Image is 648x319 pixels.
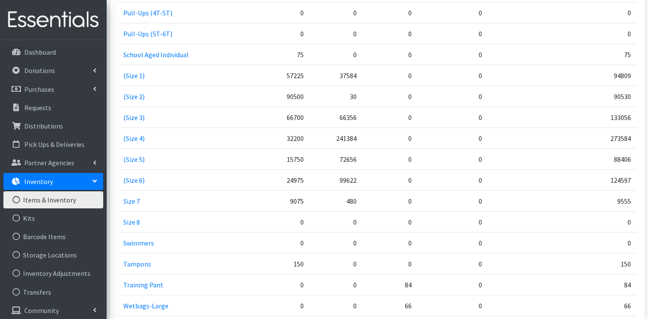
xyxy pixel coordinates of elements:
[24,306,59,315] p: Community
[362,86,417,107] td: 0
[244,149,309,170] td: 15750
[309,149,362,170] td: 72656
[417,65,488,86] td: 0
[244,107,309,128] td: 66700
[124,134,145,143] a: (Size 4)
[309,44,362,65] td: 0
[578,2,636,23] td: 0
[244,190,309,211] td: 9075
[578,295,636,316] td: 66
[244,2,309,23] td: 0
[244,44,309,65] td: 75
[362,107,417,128] td: 0
[417,295,488,316] td: 0
[578,44,636,65] td: 75
[24,66,55,75] p: Donations
[244,128,309,149] td: 32200
[309,295,362,316] td: 0
[244,295,309,316] td: 0
[3,6,103,34] img: HumanEssentials
[244,253,309,274] td: 150
[417,232,488,253] td: 0
[24,48,56,56] p: Dashboard
[309,86,362,107] td: 30
[309,190,362,211] td: 480
[3,44,103,61] a: Dashboard
[362,232,417,253] td: 0
[417,253,488,274] td: 0
[3,62,103,79] a: Donations
[578,149,636,170] td: 88406
[3,99,103,116] a: Requests
[362,170,417,190] td: 0
[3,228,103,245] a: Barcode Items
[362,128,417,149] td: 0
[309,128,362,149] td: 241384
[417,107,488,128] td: 0
[362,44,417,65] td: 0
[124,113,145,122] a: (Size 3)
[244,211,309,232] td: 0
[244,23,309,44] td: 0
[309,65,362,86] td: 37584
[3,81,103,98] a: Purchases
[124,239,154,247] a: Swimmers
[309,2,362,23] td: 0
[417,170,488,190] td: 0
[3,265,103,282] a: Inventory Adjustments
[24,177,53,186] p: Inventory
[24,140,84,149] p: Pick Ups & Deliveries
[309,253,362,274] td: 0
[362,211,417,232] td: 0
[3,136,103,153] a: Pick Ups & Deliveries
[362,149,417,170] td: 0
[24,85,54,94] p: Purchases
[309,170,362,190] td: 99622
[309,107,362,128] td: 66356
[3,302,103,319] a: Community
[24,158,74,167] p: Partner Agencies
[124,281,164,289] a: Training Pant
[124,92,145,101] a: (Size 2)
[244,274,309,295] td: 0
[3,191,103,208] a: Items & Inventory
[578,274,636,295] td: 84
[578,232,636,253] td: 0
[244,86,309,107] td: 90500
[362,65,417,86] td: 0
[124,29,173,38] a: Pull-Ups (5T-6T)
[417,274,488,295] td: 0
[124,176,145,184] a: (Size 6)
[124,260,151,268] a: Tampons
[362,253,417,274] td: 0
[244,170,309,190] td: 24975
[3,154,103,171] a: Partner Agencies
[244,65,309,86] td: 57225
[24,122,63,130] p: Distributions
[3,117,103,135] a: Distributions
[124,50,189,59] a: School Aged Individual
[417,128,488,149] td: 0
[124,71,145,80] a: (Size 1)
[309,274,362,295] td: 0
[578,211,636,232] td: 0
[124,9,173,17] a: Pull-Ups (4T-5T)
[124,155,145,164] a: (Size 5)
[417,2,488,23] td: 0
[362,274,417,295] td: 84
[3,246,103,263] a: Storage Locations
[578,128,636,149] td: 273584
[417,149,488,170] td: 0
[24,103,51,112] p: Requests
[417,211,488,232] td: 0
[309,211,362,232] td: 0
[578,86,636,107] td: 90530
[417,86,488,107] td: 0
[3,284,103,301] a: Transfers
[417,44,488,65] td: 0
[124,197,140,205] a: Size 7
[578,65,636,86] td: 94809
[578,107,636,128] td: 133056
[362,23,417,44] td: 0
[362,295,417,316] td: 66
